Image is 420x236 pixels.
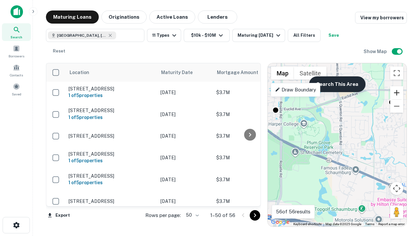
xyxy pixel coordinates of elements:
button: Zoom out [390,100,403,113]
span: Search [10,34,22,40]
p: [STREET_ADDRESS] [69,133,154,139]
button: $10k - $10M [184,29,230,42]
button: Search This Area [309,76,366,92]
th: Location [65,63,157,82]
h6: 1 of 5 properties [69,179,154,186]
p: [DATE] [160,154,210,161]
span: [GEOGRAPHIC_DATA], [GEOGRAPHIC_DATA] [57,32,106,38]
p: $3.7M [216,176,282,183]
p: $3.7M [216,111,282,118]
button: Originations [101,10,147,24]
h6: 1 of 5 properties [69,92,154,99]
th: Maturity Date [157,63,213,82]
a: Contacts [2,61,31,79]
span: Location [69,69,89,76]
button: Lenders [198,10,237,24]
p: [DATE] [160,198,210,205]
p: $3.7M [216,89,282,96]
a: Saved [2,80,31,98]
button: Toggle fullscreen view [390,67,403,80]
button: 11 Types [147,29,181,42]
div: 0 0 [268,63,407,226]
span: Borrowers [9,53,24,59]
button: Maturing [DATE] [232,29,285,42]
span: Maturity Date [161,69,201,76]
h6: 1 of 5 properties [69,157,154,164]
h6: Show Map [364,48,388,55]
p: $3.7M [216,198,282,205]
div: 50 [183,210,200,220]
p: [DATE] [160,176,210,183]
button: Maturing Loans [46,10,99,24]
a: Terms (opens in new tab) [365,222,374,226]
img: capitalize-icon.png [10,5,23,18]
span: Mortgage Amount [217,69,267,76]
div: Maturing [DATE] [238,31,282,39]
p: [STREET_ADDRESS] [69,108,154,113]
button: Go to next page [250,210,260,221]
p: [DATE] [160,132,210,140]
button: Save your search to get updates of matches that match your search criteria. [323,29,344,42]
p: [DATE] [160,111,210,118]
p: [STREET_ADDRESS] [69,173,154,179]
p: $3.7M [216,132,282,140]
button: Keyboard shortcuts [293,222,322,226]
span: Saved [12,91,21,97]
img: Google [269,218,291,226]
h6: 1 of 5 properties [69,114,154,121]
p: [DATE] [160,89,210,96]
p: 1–50 of 56 [210,211,235,219]
span: Contacts [10,72,23,78]
button: Active Loans [149,10,195,24]
p: [STREET_ADDRESS] [69,86,154,92]
a: Report a map error [378,222,405,226]
p: [STREET_ADDRESS] [69,151,154,157]
button: Reset [49,45,70,58]
a: Borrowers [2,42,31,60]
p: $3.7M [216,154,282,161]
th: Mortgage Amount [213,63,285,82]
button: Show satellite imagery [294,67,326,80]
p: Draw Boundary [275,86,316,94]
button: Show street map [271,67,294,80]
button: Map camera controls [390,182,403,195]
p: Rows per page: [145,211,181,219]
p: 56 of 56 results [276,208,310,216]
a: Open this area in Google Maps (opens a new window) [269,218,291,226]
button: Export [46,210,72,220]
iframe: Chat Widget [387,184,420,215]
button: Zoom in [390,86,403,99]
span: Map data ©2025 Google [325,222,361,226]
button: All Filters [288,29,321,42]
p: [STREET_ADDRESS] [69,198,154,204]
a: Search [2,23,31,41]
a: View my borrowers [355,12,407,24]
